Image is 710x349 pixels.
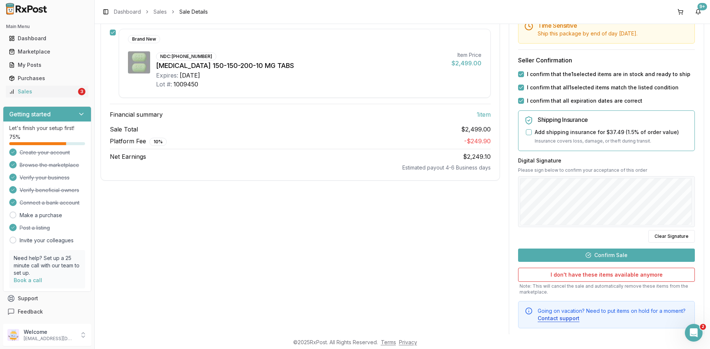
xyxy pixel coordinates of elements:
button: Feedback [3,305,91,318]
h3: Getting started [9,110,51,119]
img: RxPost Logo [3,3,50,15]
a: Invite your colleagues [20,237,74,244]
div: Bobbie says… [6,223,142,253]
div: Dashboard [9,35,85,42]
h5: Shipping Insurance [538,117,689,123]
a: Sales [153,8,167,16]
label: I confirm that the 1 selected items are in stock and ready to ship [527,71,690,78]
b: [PERSON_NAME] [32,192,73,197]
label: Add shipping insurance for $37.49 ( 1.5 % of order value) [535,129,679,136]
div: Help [PERSON_NAME] understand how they’re doing: [12,74,115,88]
nav: breadcrumb [114,8,208,16]
span: $2,249.10 [463,153,491,160]
span: 75 % [9,133,20,141]
span: Sale Details [179,8,208,16]
img: Profile image for Bobbie [21,4,33,16]
div: Aslan says… [6,153,142,189]
h3: Digital Signature [518,157,695,164]
div: Item Price [452,51,481,59]
button: 9+ [692,6,704,18]
p: Welcome [24,328,75,336]
span: Financial summary [110,110,163,119]
span: $2,499.00 [461,125,491,134]
div: You are all set! [6,223,56,240]
p: Need help? Set up a 25 minute call with our team to set up. [14,254,81,277]
p: Please sign below to confirm your acceptance of this order [518,167,695,173]
a: Sales3 [6,85,88,98]
span: Feedback [18,308,43,315]
img: Profile image for Bobbie [22,191,30,198]
div: Bobbie says… [6,206,142,223]
div: Marketplace [9,48,85,55]
a: Dashboard [6,32,88,45]
iframe: Intercom live chat [685,324,703,342]
button: Purchases [3,72,91,84]
div: Brand New [128,35,160,43]
div: good to go! [12,52,42,59]
div: [MEDICAL_DATA] 150-150-200-10 MG TABS [156,61,446,71]
label: I confirm that all expiration dates are correct [527,97,642,105]
div: $2,499.00 [452,59,481,68]
div: [DATE] [6,143,142,153]
p: Insurance covers loss, damage, or theft during transit. [535,137,689,145]
div: joined the conversation [32,191,126,198]
span: Verify beneficial owners [20,187,79,194]
a: Dashboard [114,8,141,16]
span: Amazing [87,115,98,126]
textarea: Message… [6,226,142,239]
div: Purchases [9,75,85,82]
div: HI NEED HELP WITH ORDER 8591feb586e5 1009450 11/27 [33,157,136,179]
p: Active [36,9,51,17]
button: go back [5,3,19,17]
button: Home [116,3,130,17]
button: Marketplace [3,46,91,58]
div: Manuel says… [6,48,142,70]
button: Emoji picker [23,242,29,248]
div: 3 [78,88,85,95]
span: OK [53,115,63,126]
button: Send a message… [127,239,139,251]
div: 10 % [149,138,167,146]
h2: Main Menu [6,24,88,30]
img: User avatar [7,329,19,341]
span: Sale Total [110,125,138,134]
div: I'm on it [12,211,33,218]
h5: Time Sensitive [538,23,689,28]
div: Lot #: [156,80,172,89]
a: Purchases [6,72,88,85]
div: HI NEED HELP WITH ORDER 8591feb586e51009450 11/27 [27,153,142,184]
p: Let's finish your setup first! [9,124,85,132]
button: I don't have these items available anymore [518,268,695,282]
span: 2 [700,324,706,330]
img: Genvoya 150-150-200-10 MG TABS [128,51,150,73]
button: Confirm Sale [518,249,695,262]
button: Support [3,292,91,305]
a: Marketplace [6,45,88,58]
span: Browse the marketplace [20,161,79,169]
span: Connect a bank account [20,199,80,206]
span: - $249.90 [464,137,491,145]
div: Going on vacation? Need to put items on hold for a moment? [538,307,689,322]
div: Estimated payout 4-6 Business days [110,164,491,171]
div: 1009450 [173,80,198,89]
a: Privacy [399,339,417,345]
div: I'm on it [6,206,39,223]
button: My Posts [3,59,91,71]
p: Note: This will cancel the sale and automatically remove these items from the marketplace. [518,283,695,295]
button: Upload attachment [11,242,17,248]
span: Terrible [18,115,28,126]
button: Clear Signature [648,230,695,243]
a: Book a call [14,277,42,283]
div: 9+ [697,3,707,10]
span: Net Earnings [110,152,146,161]
div: [DATE] [180,71,200,80]
span: Great [70,115,80,126]
a: My Posts [6,58,88,72]
h3: Seller Confirmation [518,56,695,65]
h1: [PERSON_NAME] [36,4,84,9]
button: Dashboard [3,32,91,44]
div: My Posts [9,61,85,69]
span: Platform Fee [110,137,167,146]
span: Create your account [20,149,70,156]
div: Roxy says… [6,93,142,143]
